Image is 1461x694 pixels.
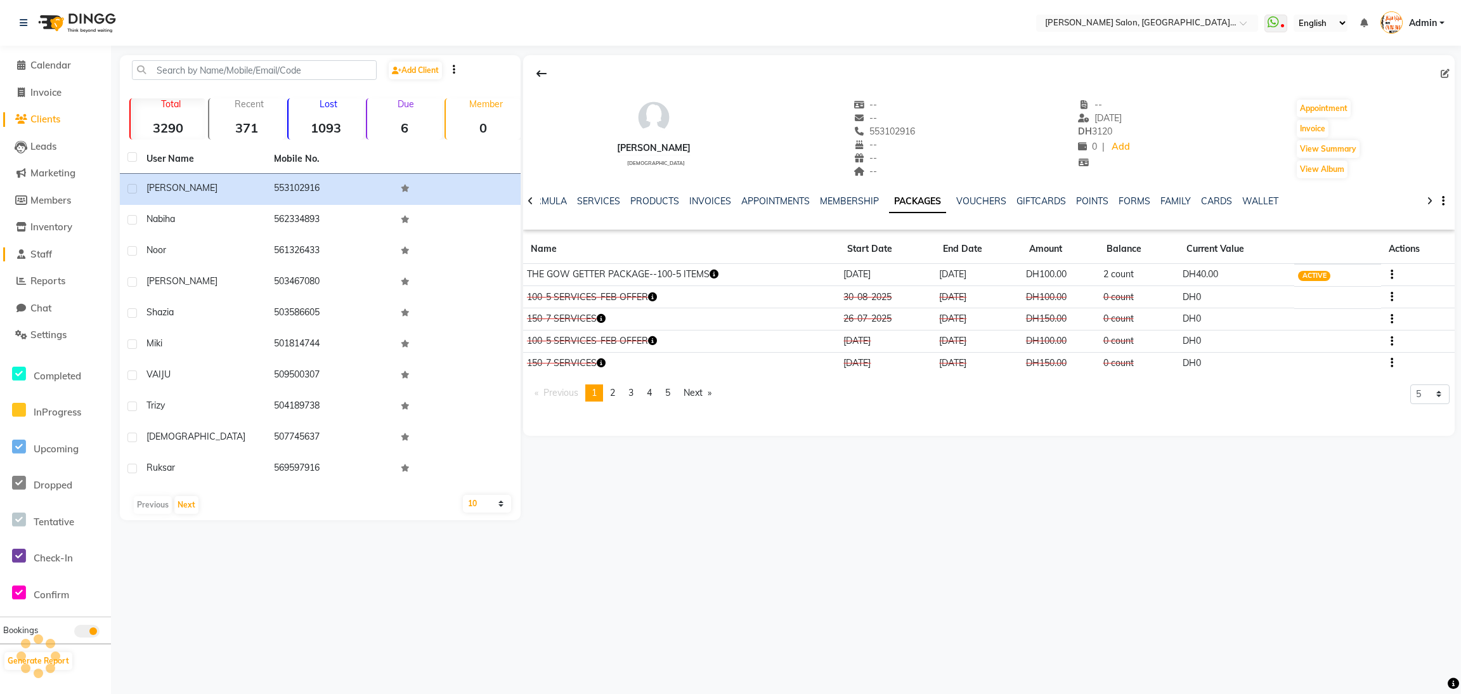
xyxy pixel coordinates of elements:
span: Members [30,194,71,206]
td: [DATE] [840,264,935,286]
td: THE GOW GETTER PACKAGE--100-5 ITEMS [523,264,840,286]
td: DH100.00 [1022,286,1099,308]
a: MEMBERSHIP [820,195,879,207]
td: 507745637 [266,422,394,454]
td: 0 count [1099,286,1178,308]
span: Confirm [34,589,69,601]
th: Name [523,235,840,264]
span: Staff [30,248,52,260]
a: Clients [3,112,108,127]
span: 0 [1078,141,1097,152]
span: [PERSON_NAME] [146,182,218,193]
th: Current Value [1179,235,1295,264]
span: 5 [665,387,670,398]
a: Inventory [3,220,108,235]
strong: 0 [446,120,521,136]
td: 561326433 [266,236,394,267]
span: 3 [628,387,633,398]
nav: Pagination [528,384,718,402]
p: Total [136,98,205,110]
a: Marketing [3,166,108,181]
span: -- [854,166,878,177]
button: Appointment [1297,100,1351,117]
span: Completed [34,370,81,382]
span: 4 [647,387,652,398]
span: miki [146,337,162,349]
span: VAIJU [146,369,171,380]
span: CONSUMED [1298,293,1345,303]
td: DH0 [1179,286,1295,308]
a: INVOICES [689,195,731,207]
img: avatar [635,98,673,136]
span: Shazia [146,306,174,318]
td: DH40.00 [1179,264,1295,286]
a: Add [1110,138,1132,156]
a: Invoice [3,86,108,100]
td: 504189738 [266,391,394,422]
span: -- [854,139,878,150]
a: Settings [3,328,108,343]
button: Invoice [1297,120,1328,138]
span: -- [1078,99,1102,110]
th: End Date [935,235,1022,264]
td: [DATE] [935,330,1022,352]
td: 509500307 [266,360,394,391]
a: PACKAGES [889,190,946,213]
div: [PERSON_NAME] [617,141,691,155]
strong: 1093 [289,120,363,136]
span: Invoice [30,86,62,98]
span: Dropped [34,479,72,491]
td: DH0 [1179,330,1295,352]
td: [DATE] [840,352,935,374]
a: FAMILY [1160,195,1191,207]
span: Clients [30,113,60,125]
span: Chat [30,302,51,314]
td: 0 count [1099,352,1178,374]
span: Leads [30,140,56,152]
span: -- [854,112,878,124]
td: 553102916 [266,174,394,205]
span: | [1102,140,1105,154]
a: Calendar [3,58,108,73]
td: [DATE] [935,308,1022,331]
th: Actions [1381,235,1455,264]
p: Due [370,98,442,110]
span: [PERSON_NAME] [146,275,218,287]
a: SERVICES [577,195,620,207]
a: FORMS [1119,195,1150,207]
a: Staff [3,247,108,262]
span: 553102916 [854,126,916,137]
a: Leads [3,140,108,154]
span: Settings [30,329,67,341]
a: Reports [3,274,108,289]
td: 100-5 SERVICES-FEB OFFER [523,286,840,308]
span: CONSUMED [1298,315,1345,325]
a: APPOINTMENTS [741,195,810,207]
span: Previous [543,387,578,398]
td: DH100.00 [1022,330,1099,352]
button: View Summary [1297,140,1360,158]
td: 562334893 [266,205,394,236]
span: -- [854,152,878,164]
span: CONSUMED [1298,359,1345,369]
td: DH100.00 [1022,264,1099,286]
span: Calendar [30,59,71,71]
td: [DATE] [840,330,935,352]
span: ACTIVE [1298,271,1330,281]
strong: 371 [209,120,284,136]
a: WALLET [1242,195,1278,207]
td: 150-7 SERVICES [523,308,840,331]
span: Admin [1409,16,1437,30]
a: CARDS [1201,195,1232,207]
a: Next [677,384,718,402]
td: DH0 [1179,352,1295,374]
td: 0 count [1099,330,1178,352]
td: DH0 [1179,308,1295,331]
span: Noor [146,244,166,256]
td: DH150.00 [1022,308,1099,331]
span: [DEMOGRAPHIC_DATA] [627,160,685,166]
a: VOUCHERS [956,195,1006,207]
td: 0 count [1099,308,1178,331]
p: Recent [214,98,284,110]
td: [DATE] [935,352,1022,374]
